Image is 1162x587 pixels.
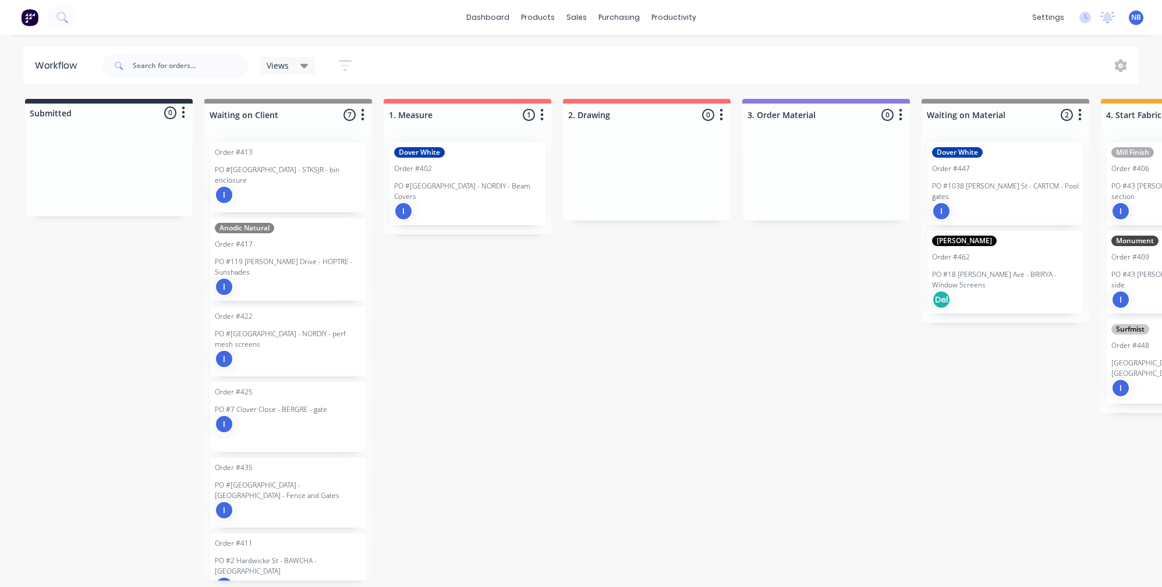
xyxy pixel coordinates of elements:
div: Anodic Natural [215,223,274,233]
div: I [215,415,233,433]
p: PO #119 [PERSON_NAME] Drive - HOPTRE - Sunshades [215,257,362,278]
div: Order #447 [932,163,970,174]
div: I [215,278,233,296]
div: Order #402 [394,163,432,174]
div: [PERSON_NAME] [932,236,997,246]
div: Order #435PO #[GEOGRAPHIC_DATA] - [GEOGRAPHIC_DATA] - Fence and GatesI [210,458,366,528]
div: Order #435 [215,463,253,473]
div: Monument [1111,236,1159,246]
span: NB [1131,12,1141,23]
div: settings [1026,9,1070,26]
div: I [932,202,951,220]
div: Dover WhiteOrder #447PO #1038 [PERSON_NAME] St - CARTCM - Pool gatesI [927,143,1083,225]
div: Order #409 [1111,252,1149,262]
p: PO #2 Hardwicke St - BAWCHA - [GEOGRAPHIC_DATA] [215,556,362,577]
div: purchasing [593,9,646,26]
div: Order #413PO #[GEOGRAPHIC_DATA] - STKSJR - bin enclosureI [210,143,366,212]
div: Order #411 [215,538,253,549]
div: I [1111,290,1130,309]
p: PO #[GEOGRAPHIC_DATA] - STKSJR - bin enclosure [215,165,362,186]
div: Order #448 [1111,340,1149,351]
p: PO #[GEOGRAPHIC_DATA] - [GEOGRAPHIC_DATA] - Fence and Gates [215,480,362,501]
div: Workflow [35,59,83,73]
div: products [515,9,561,26]
p: PO #[GEOGRAPHIC_DATA] - NORDIY - Beam Covers [394,181,541,202]
p: PO #7 Clover Close - BERGRE - gate [215,404,327,415]
div: Order #425PO #7 Clover Close - BERGRE - gateI [210,382,366,452]
div: I [215,501,233,520]
div: Dover White [932,147,983,158]
div: Del [932,290,951,309]
div: I [215,186,233,204]
div: Order #417 [215,239,253,250]
div: I [1111,202,1130,220]
p: PO #[GEOGRAPHIC_DATA] - NORDIY - perf mesh screens [215,329,362,350]
div: I [394,202,413,220]
div: Anodic NaturalOrder #417PO #119 [PERSON_NAME] Drive - HOPTRE - SunshadesI [210,218,366,301]
div: Order #413 [215,147,253,158]
img: Factory [21,9,38,26]
div: Surfmist [1111,324,1149,335]
div: Order #422PO #[GEOGRAPHIC_DATA] - NORDIY - perf mesh screensI [210,307,366,376]
div: [PERSON_NAME]Order #462PO #18 [PERSON_NAME] Ave - BRIRYA - Window ScreensDel [927,231,1083,314]
div: Mill Finish [1111,147,1154,158]
div: Order #425 [215,387,253,397]
input: Search for orders... [133,54,248,77]
p: PO #1038 [PERSON_NAME] St - CARTCM - Pool gates [932,181,1079,202]
span: Views [267,59,289,72]
a: dashboard [460,9,515,26]
div: Dover White [394,147,445,158]
div: productivity [646,9,702,26]
div: Order #422 [215,311,253,322]
div: Order #462 [932,252,970,262]
div: I [215,350,233,368]
p: PO #18 [PERSON_NAME] Ave - BRIRYA - Window Screens [932,269,1079,290]
div: Order #406 [1111,163,1149,174]
div: I [1111,379,1130,397]
div: sales [561,9,593,26]
div: Dover WhiteOrder #402PO #[GEOGRAPHIC_DATA] - NORDIY - Beam CoversI [389,143,545,225]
